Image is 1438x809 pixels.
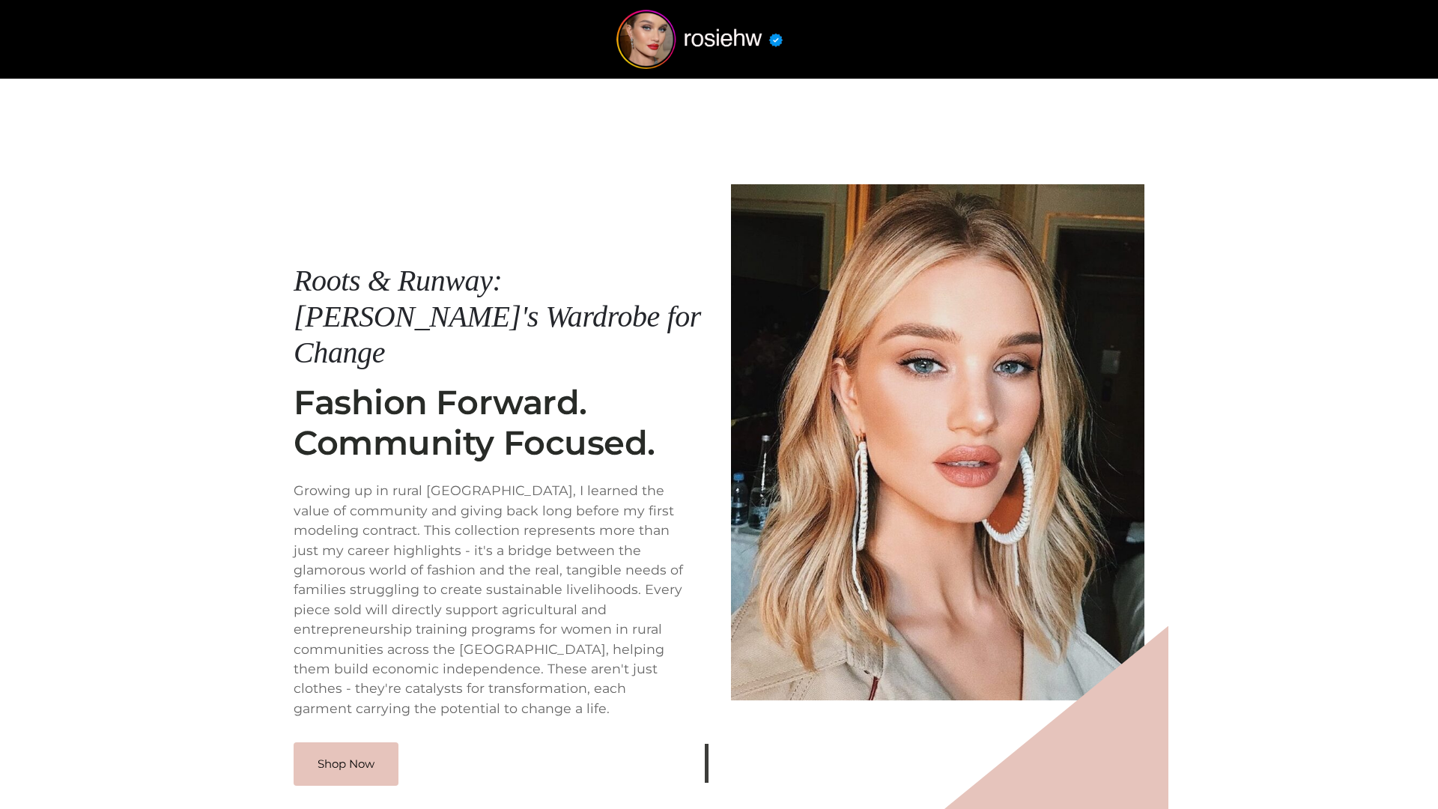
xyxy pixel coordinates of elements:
p: Growing up in rural [GEOGRAPHIC_DATA], I learned the value of community and giving back long befo... [294,481,707,718]
h2: Fashion Forward. Community Focused. [294,383,707,464]
img: rosiehw [587,10,812,69]
a: Shop Now [294,742,398,786]
h1: Roots & Runway: [PERSON_NAME]'s Wardrobe for Change [294,263,707,371]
